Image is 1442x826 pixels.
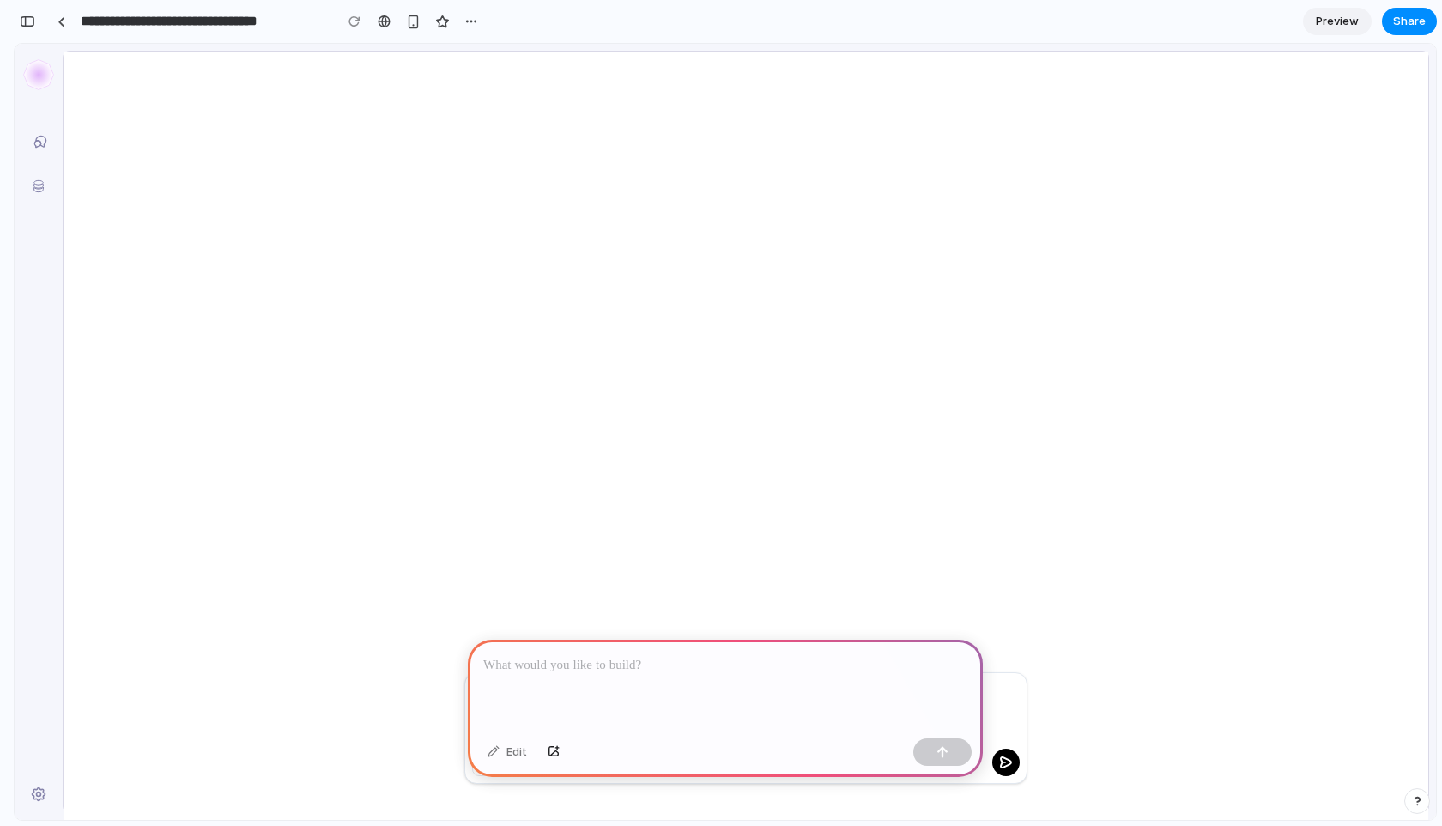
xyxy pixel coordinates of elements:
a: Preview [1303,8,1372,35]
span: Agent Mode [491,712,548,726]
span: Share [1393,13,1426,30]
button: Share [1382,8,1437,35]
span: Preview [1316,13,1359,30]
button: Agent Mode [457,705,558,732]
